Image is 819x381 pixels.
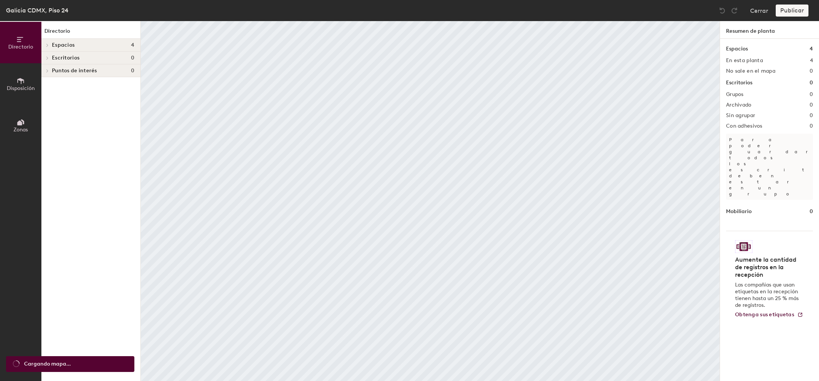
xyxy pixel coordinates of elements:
h2: 0 [810,102,813,108]
h1: Mobiliario [726,207,752,216]
div: Galicia CDMX, Piso 24 [6,6,69,15]
img: Undo [719,7,726,14]
h2: 0 [810,123,813,129]
h2: Grupos [726,91,744,98]
h1: Directorio [41,27,140,39]
h2: Sin agrupar [726,113,755,119]
img: Logotipo de etiqueta [735,240,752,253]
span: Directorio [8,44,33,50]
h2: 0 [810,68,813,74]
h2: Con adhesivos [726,123,763,129]
h4: Aumente la cantidad de registros en la recepción [735,256,799,279]
span: 4 [131,42,134,48]
h2: 0 [810,113,813,119]
span: Cargando mapa... [24,360,71,368]
p: Las compañías que usan etiquetas en la recepción tienen hasta un 25 % más de registros. [735,282,799,309]
p: Para poder guardar, todos los escritorios deben estar en un grupo [726,134,813,200]
img: Redo [731,7,738,14]
h2: 4 [810,58,813,64]
canvas: Map [141,21,720,381]
h1: Resumen de planta [720,21,819,39]
h1: 0 [810,79,813,87]
span: Escritorios [52,55,79,61]
span: Obtenga sus etiquetas [735,311,794,318]
h2: Archivado [726,102,752,108]
span: 0 [131,68,134,74]
span: Zonas [14,126,28,133]
h1: Espacios [726,45,748,53]
span: Puntos de interés [52,68,97,74]
span: Disposición [7,85,35,91]
span: Espacios [52,42,75,48]
h1: 4 [810,45,813,53]
a: Obtenga sus etiquetas [735,312,803,318]
h2: 0 [810,91,813,98]
button: Cerrar [750,5,768,17]
span: 0 [131,55,134,61]
h2: En esta planta [726,58,763,64]
h2: No sale en el mapa [726,68,775,74]
h1: Escritorios [726,79,752,87]
h1: 0 [810,207,813,216]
